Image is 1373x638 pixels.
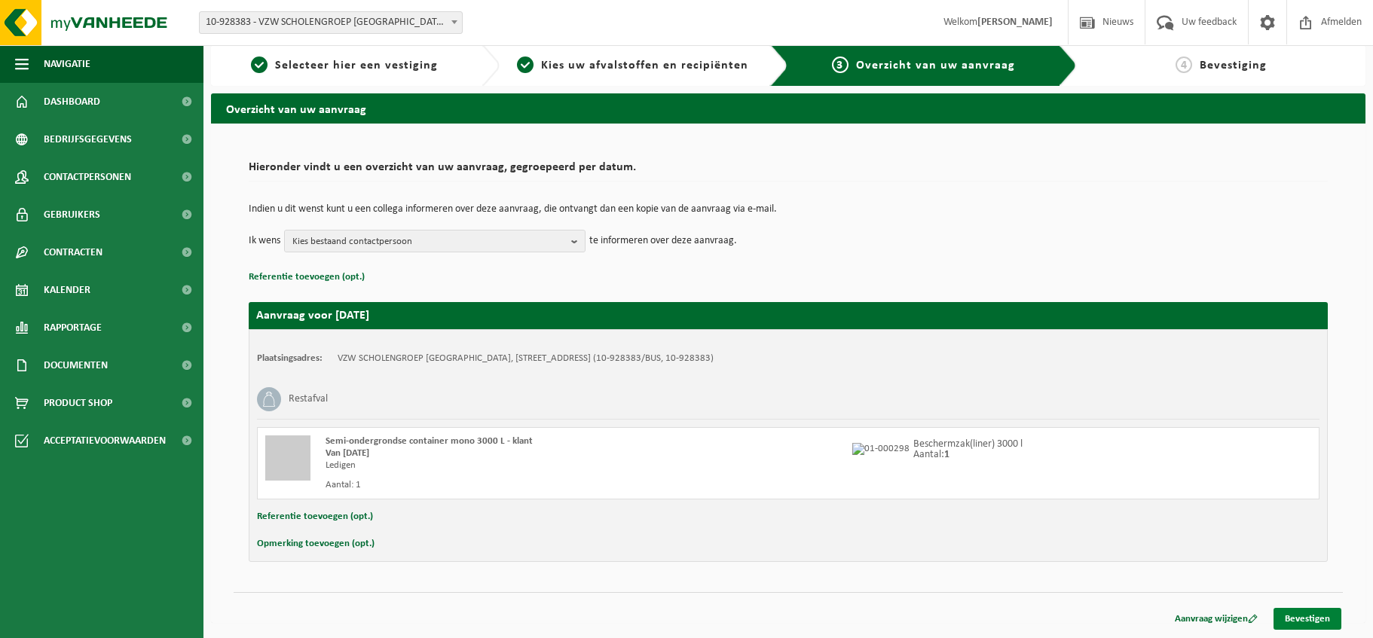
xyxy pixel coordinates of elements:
span: Gebruikers [44,196,100,234]
span: Kies uw afvalstoffen en recipiënten [541,60,748,72]
span: Product Shop [44,384,112,422]
span: 2 [517,56,534,73]
strong: Plaatsingsadres: [257,353,323,363]
p: Indien u dit wenst kunt u een collega informeren over deze aanvraag, die ontvangt dan een kopie v... [249,204,1328,215]
span: Overzicht van uw aanvraag [856,60,1015,72]
span: Kies bestaand contactpersoon [292,230,565,253]
p: te informeren over deze aanvraag. [589,230,737,252]
button: Referentie toevoegen (opt.) [249,267,365,287]
span: 10-928383 - VZW SCHOLENGROEP SINT-MICHIEL - CAMPUS BARNUM - ROESELARE [199,11,463,34]
span: Bevestiging [1200,60,1267,72]
h2: Hieronder vindt u een overzicht van uw aanvraag, gegroepeerd per datum. [249,161,1328,182]
span: 10-928383 - VZW SCHOLENGROEP SINT-MICHIEL - CAMPUS BARNUM - ROESELARE [200,12,462,33]
button: Kies bestaand contactpersoon [284,230,586,252]
button: Referentie toevoegen (opt.) [257,507,373,527]
span: Semi-ondergrondse container mono 3000 L - klant [326,436,533,446]
span: Navigatie [44,45,90,83]
span: Kalender [44,271,90,309]
div: Aantal: 1 [326,479,849,491]
div: Ledigen [326,459,849,472]
span: 1 [251,56,268,73]
button: Opmerking toevoegen (opt.) [257,534,375,554]
p: Aantal: [913,450,1023,460]
p: Ik wens [249,230,280,252]
td: VZW SCHOLENGROEP [GEOGRAPHIC_DATA], [STREET_ADDRESS] (10-928383/BUS, 10-928383) [338,353,714,365]
span: Contracten [44,234,102,271]
a: Bevestigen [1274,608,1341,630]
strong: [PERSON_NAME] [977,17,1053,28]
strong: Aanvraag voor [DATE] [256,310,369,322]
p: Beschermzak(liner) 3000 l [913,439,1023,450]
span: Contactpersonen [44,158,131,196]
a: Aanvraag wijzigen [1164,608,1269,630]
span: Acceptatievoorwaarden [44,422,166,459]
span: 4 [1176,56,1192,73]
span: Bedrijfsgegevens [44,121,132,158]
span: Documenten [44,346,108,384]
strong: 1 [944,449,949,460]
strong: Van [DATE] [326,448,369,458]
a: 1Selecteer hier een vestiging [219,56,469,75]
h2: Overzicht van uw aanvraag [211,93,1365,123]
span: 3 [832,56,849,73]
img: 01-000298 [852,443,910,455]
a: 2Kies uw afvalstoffen en recipiënten [507,56,758,75]
span: Dashboard [44,83,100,121]
span: Rapportage [44,309,102,346]
span: Selecteer hier een vestiging [275,60,438,72]
h3: Restafval [289,387,328,411]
